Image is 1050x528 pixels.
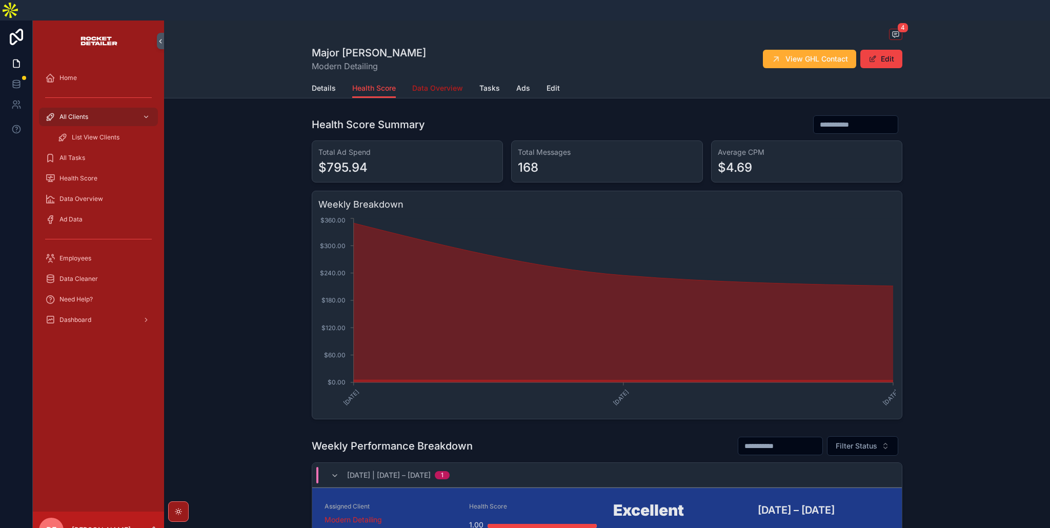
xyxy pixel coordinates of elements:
[613,502,745,522] h1: Excellent
[352,79,396,98] a: Health Score
[59,295,93,303] span: Need Help?
[785,54,848,64] span: View GHL Contact
[318,159,368,176] div: $795.94
[320,216,346,224] tspan: $360.00
[897,23,908,33] span: 4
[325,515,382,525] a: Modern Detailing
[718,147,896,157] h3: Average CPM
[59,275,98,283] span: Data Cleaner
[59,113,88,121] span: All Clients
[479,83,500,93] span: Tasks
[347,470,431,480] span: [DATE] | [DATE] – [DATE]
[59,74,77,82] span: Home
[79,33,118,49] img: App logo
[39,108,158,126] a: All Clients
[441,471,443,479] div: 1
[325,502,457,511] span: Assigned Client
[59,215,83,224] span: Ad Data
[412,79,463,99] a: Data Overview
[518,147,696,157] h3: Total Messages
[39,149,158,167] a: All Tasks
[479,79,500,99] a: Tasks
[881,388,900,407] text: [DATE]
[321,324,346,332] tspan: $120.00
[312,46,426,60] h1: Major [PERSON_NAME]
[827,436,898,456] button: Select Button
[518,159,538,176] div: 168
[889,29,902,42] button: 4
[836,441,877,451] span: Filter Status
[312,79,336,99] a: Details
[763,50,856,68] button: View GHL Contact
[547,79,560,99] a: Edit
[516,79,530,99] a: Ads
[328,378,346,386] tspan: $0.00
[516,83,530,93] span: Ads
[318,197,896,212] h3: Weekly Breakdown
[59,316,91,324] span: Dashboard
[312,83,336,93] span: Details
[860,50,902,68] button: Edit
[318,147,496,157] h3: Total Ad Spend
[318,216,896,413] div: chart
[612,388,630,407] text: [DATE]
[758,502,890,518] h3: [DATE] – [DATE]
[39,270,158,288] a: Data Cleaner
[547,83,560,93] span: Edit
[320,242,346,250] tspan: $300.00
[312,60,426,72] span: Modern Detailing
[39,210,158,229] a: Ad Data
[33,62,164,342] div: scrollable content
[39,290,158,309] a: Need Help?
[718,159,752,176] div: $4.69
[39,311,158,329] a: Dashboard
[72,133,119,141] span: List View Clients
[39,249,158,268] a: Employees
[321,296,346,304] tspan: $180.00
[39,190,158,208] a: Data Overview
[320,269,346,277] tspan: $240.00
[342,388,360,407] text: [DATE]
[39,169,158,188] a: Health Score
[352,83,396,93] span: Health Score
[59,254,91,262] span: Employees
[312,117,425,132] h1: Health Score Summary
[59,154,85,162] span: All Tasks
[324,351,346,359] tspan: $60.00
[51,128,158,147] a: List View Clients
[39,69,158,87] a: Home
[59,195,103,203] span: Data Overview
[412,83,463,93] span: Data Overview
[312,439,473,453] h1: Weekly Performance Breakdown
[469,502,601,511] span: Health Score
[59,174,97,182] span: Health Score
